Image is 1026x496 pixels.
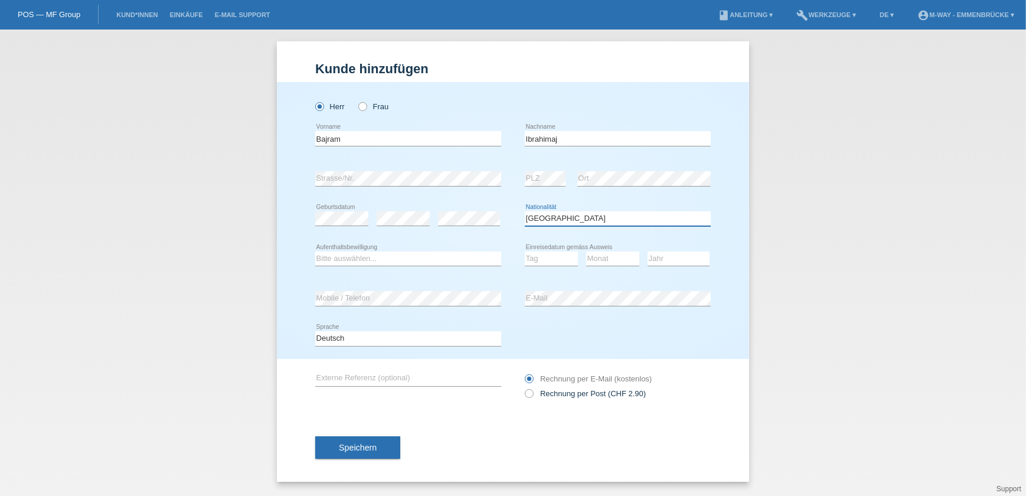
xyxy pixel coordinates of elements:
h1: Kunde hinzufügen [315,61,711,76]
a: bookAnleitung ▾ [712,11,779,18]
a: Einkäufe [164,11,208,18]
a: Support [996,485,1021,493]
input: Rechnung per E-Mail (kostenlos) [525,374,532,389]
input: Rechnung per Post (CHF 2.90) [525,389,532,404]
i: account_circle [917,9,929,21]
label: Herr [315,102,345,111]
i: book [718,9,730,21]
input: Herr [315,102,323,110]
a: POS — MF Group [18,10,80,19]
a: E-Mail Support [209,11,276,18]
input: Frau [358,102,366,110]
a: account_circlem-way - Emmenbrücke ▾ [911,11,1020,18]
label: Rechnung per E-Mail (kostenlos) [525,374,652,383]
label: Frau [358,102,388,111]
i: build [797,9,809,21]
a: Kund*innen [110,11,164,18]
button: Speichern [315,436,400,459]
span: Speichern [339,443,377,452]
label: Rechnung per Post (CHF 2.90) [525,389,646,398]
a: buildWerkzeuge ▾ [791,11,862,18]
a: DE ▾ [874,11,900,18]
